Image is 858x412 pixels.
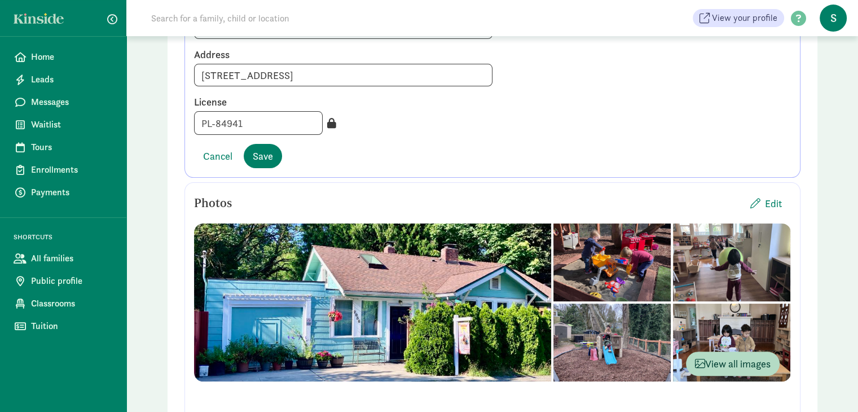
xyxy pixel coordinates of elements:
[5,270,122,292] a: Public profile
[686,352,780,376] button: View all images
[244,144,282,168] button: Save
[31,274,113,288] span: Public profile
[5,159,122,181] a: Enrollments
[765,196,782,211] span: Edit
[712,11,777,25] span: View your profile
[31,163,113,177] span: Enrollments
[741,191,791,216] button: Edit
[802,358,858,412] iframe: Chat Widget
[31,95,113,109] span: Messages
[5,91,122,113] a: Messages
[31,319,113,333] span: Tuition
[5,181,122,204] a: Payments
[194,196,232,210] h5: Photos
[693,9,784,27] a: View your profile
[31,297,113,310] span: Classrooms
[194,144,241,168] button: Cancel
[31,118,113,132] span: Waitlist
[5,46,122,68] a: Home
[695,356,771,371] span: View all images
[5,136,122,159] a: Tours
[5,315,122,338] a: Tuition
[820,5,847,32] span: S
[31,50,113,64] span: Home
[31,73,113,86] span: Leads
[5,292,122,315] a: Classrooms
[31,252,113,265] span: All families
[5,68,122,91] a: Leads
[194,48,492,62] label: Address
[194,64,492,86] input: Find address
[253,148,273,164] span: Save
[194,95,791,109] label: License
[31,141,113,154] span: Tours
[203,148,232,164] span: Cancel
[5,113,122,136] a: Waitlist
[144,7,461,29] input: Search for a family, child or location
[5,247,122,270] a: All families
[31,186,113,199] span: Payments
